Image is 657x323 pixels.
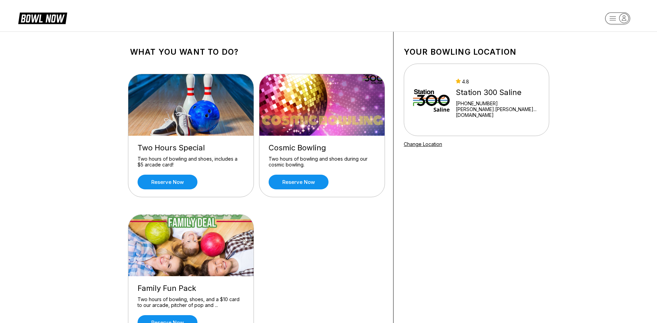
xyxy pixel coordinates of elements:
div: Cosmic Bowling [269,143,375,152]
div: Station 300 Saline [456,88,540,97]
div: Two hours of bowling, shoes, and a $10 card to our arcade, pitcher of pop and ... [138,296,244,308]
h1: Your bowling location [404,47,549,57]
a: [PERSON_NAME].[PERSON_NAME]...[DOMAIN_NAME] [456,106,540,118]
a: Change Location [404,141,442,147]
div: [PHONE_NUMBER] [456,100,540,106]
div: Two hours of bowling and shoes during our cosmic bowling. [269,156,375,168]
img: Cosmic Bowling [259,74,385,136]
div: Two hours of bowling and shoes, includes a $5 arcade card! [138,156,244,168]
h1: What you want to do? [130,47,383,57]
a: Reserve now [269,175,328,189]
div: 4.8 [456,79,540,84]
img: Station 300 Saline [413,74,450,125]
img: Two Hours Special [128,74,254,136]
div: Two Hours Special [138,143,244,152]
a: Reserve now [138,175,197,189]
img: Family Fun Pack [128,215,254,276]
div: Family Fun Pack [138,284,244,293]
